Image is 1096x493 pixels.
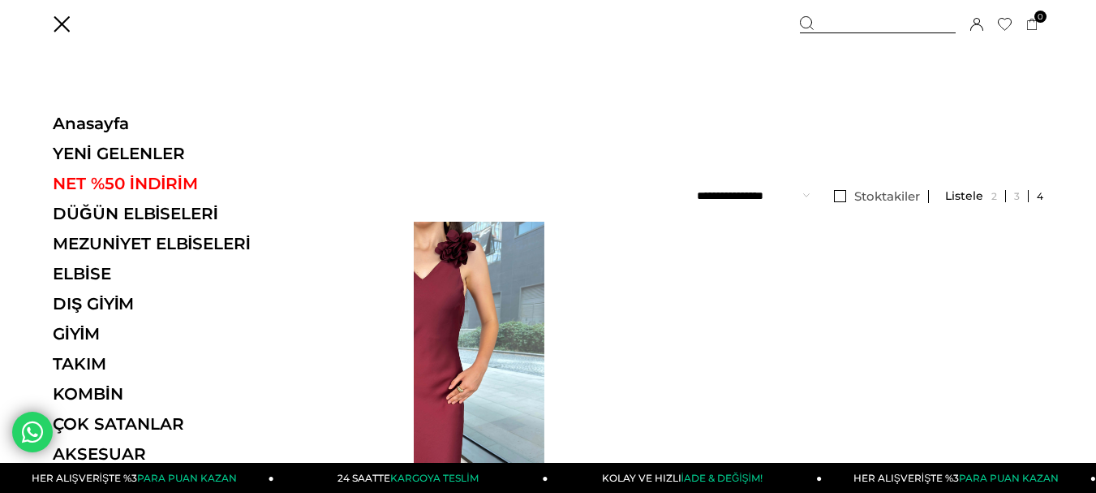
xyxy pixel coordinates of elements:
a: AKSESUAR [53,444,276,464]
a: Stoktakiler [826,190,929,203]
a: ELBİSE [53,264,276,283]
span: PARA PUAN KAZAN [137,472,237,484]
span: PARA PUAN KAZAN [959,472,1059,484]
a: 24 SAATTEKARGOYA TESLİM [274,463,548,493]
a: Anasayfa [53,114,276,133]
a: HER ALIŞVERİŞTE %3PARA PUAN KAZAN [822,463,1096,493]
span: KARGOYA TESLİM [390,472,478,484]
span: Stoktakiler [854,188,920,204]
a: DIŞ GİYİM [53,294,276,314]
a: ÇOK SATANLAR [53,414,276,434]
a: MEZUNİYET ELBİSELERİ [53,234,276,253]
a: 0 [1026,19,1038,31]
a: TAKIM [53,354,276,374]
a: YENİ GELENLER [53,144,276,163]
a: NET %50 İNDİRİM [53,174,276,193]
a: KOLAY VE HIZLIİADE & DEĞİŞİM! [548,463,823,493]
span: 0 [1034,11,1047,23]
a: GİYİM [53,324,276,344]
a: KOMBİN [53,384,276,404]
a: DÜĞÜN ELBİSELERİ [53,204,276,223]
span: İADE & DEĞİŞİM! [681,472,763,484]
